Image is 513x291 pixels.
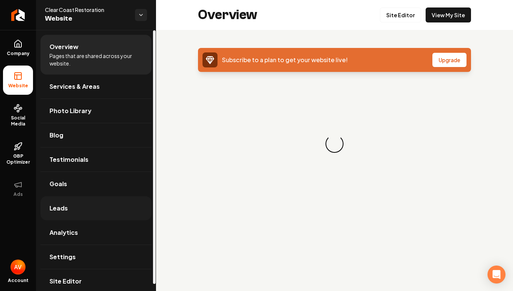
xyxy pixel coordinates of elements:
img: Rebolt Logo [11,9,25,21]
span: Social Media [3,115,33,127]
span: Clear Coast Restoration [45,6,129,13]
a: Services & Areas [40,75,151,98]
a: Blog [40,123,151,147]
a: View My Site [426,7,471,22]
div: Open Intercom Messenger [487,266,505,284]
a: Company [3,33,33,63]
button: Ads [3,174,33,203]
img: Ana Villa [10,260,25,275]
span: Subscribe to a plan to get your website live! [222,56,348,64]
span: Goals [49,179,67,188]
a: Photo Library [40,99,151,123]
a: Settings [40,245,151,269]
span: Company [4,51,33,57]
span: Analytics [49,228,78,237]
button: Upgrade [432,53,466,67]
button: Open user button [10,260,25,275]
a: Analytics [40,221,151,245]
a: Leads [40,196,151,220]
h2: Overview [198,7,257,22]
span: Services & Areas [49,82,100,91]
span: Site Editor [49,277,82,286]
span: Blog [49,131,63,140]
span: Website [5,83,31,89]
span: Ads [10,191,26,197]
a: Goals [40,172,151,196]
a: Social Media [3,98,33,133]
span: Overview [49,42,78,51]
span: Testimonials [49,155,88,164]
span: GBP Optimizer [3,153,33,165]
div: Loading [323,133,346,155]
span: Photo Library [49,106,91,115]
span: Settings [49,252,76,261]
a: Site Editor [380,7,421,22]
a: GBP Optimizer [3,136,33,171]
span: Leads [49,204,68,213]
span: Account [8,278,28,284]
a: Testimonials [40,148,151,172]
span: Website [45,13,129,24]
span: Pages that are shared across your website. [49,52,142,67]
